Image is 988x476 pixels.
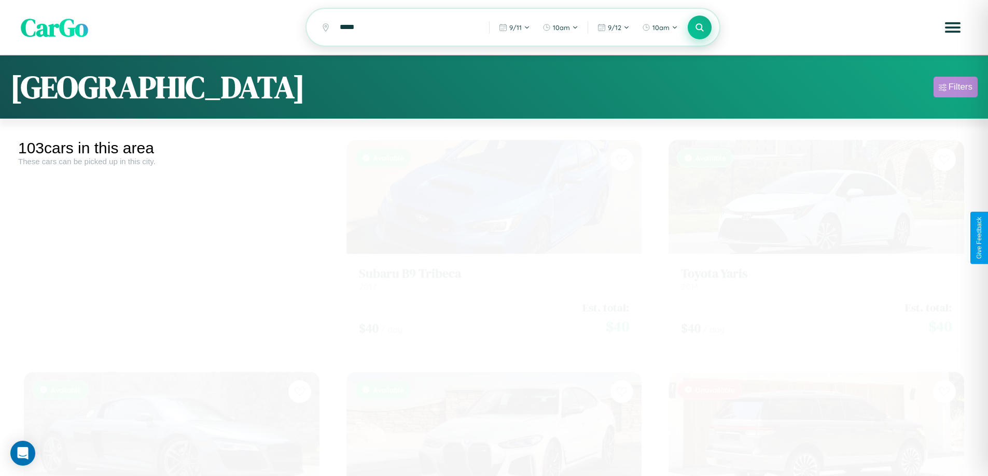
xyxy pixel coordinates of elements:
[905,290,952,305] span: Est. total:
[553,23,570,32] span: 10am
[494,19,535,36] button: 9/11
[608,23,621,32] span: 9 / 12
[606,306,629,327] span: $ 40
[592,19,635,36] button: 9/12
[637,19,683,36] button: 10am
[359,256,630,271] h3: Subaru B9 Tribeca
[18,139,325,157] div: 103 cars in this area
[938,13,967,42] button: Open menu
[928,306,952,327] span: $ 40
[681,271,699,282] span: 2014
[18,157,325,166] div: These cars can be picked up in this city.
[681,310,701,327] span: $ 40
[537,19,583,36] button: 10am
[21,10,88,45] span: CarGo
[695,376,735,384] span: Unavailable
[373,143,404,152] span: Available
[695,143,726,152] span: Available
[949,82,972,92] div: Filters
[10,441,35,466] div: Open Intercom Messenger
[582,290,629,305] span: Est. total:
[10,66,305,108] h1: [GEOGRAPHIC_DATA]
[681,256,952,271] h3: Toyota Yaris
[373,376,404,384] span: Available
[381,314,402,325] span: / day
[51,376,81,384] span: Available
[652,23,670,32] span: 10am
[976,217,983,259] div: Give Feedback
[359,271,376,282] span: 2017
[934,77,978,97] button: Filters
[509,23,522,32] span: 9 / 11
[359,256,630,282] a: Subaru B9 Tribeca2017
[703,314,725,325] span: / day
[681,256,952,282] a: Toyota Yaris2014
[359,310,379,327] span: $ 40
